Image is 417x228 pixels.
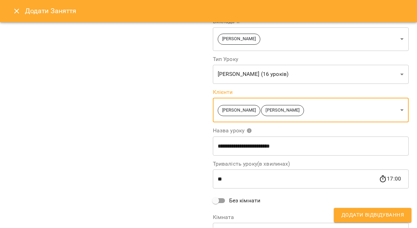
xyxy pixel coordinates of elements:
[229,196,261,205] span: Без кімнати
[213,27,409,51] div: [PERSON_NAME]
[246,128,252,133] svg: Вкажіть назву уроку або виберіть клієнтів
[334,208,411,222] button: Додати Відвідування
[213,214,409,220] label: Кімната
[218,36,260,42] span: [PERSON_NAME]
[213,89,409,95] label: Клієнти
[213,65,409,84] div: [PERSON_NAME] (16 уроків)
[8,3,25,19] button: Close
[25,6,409,16] h6: Додати Заняття
[213,98,409,122] div: [PERSON_NAME][PERSON_NAME]
[341,211,404,220] span: Додати Відвідування
[261,107,304,114] span: [PERSON_NAME]
[213,56,409,62] label: Тип Уроку
[213,19,409,24] label: Викладачі
[218,107,260,114] span: [PERSON_NAME]
[213,161,409,167] label: Тривалість уроку(в хвилинах)
[213,128,252,133] span: Назва уроку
